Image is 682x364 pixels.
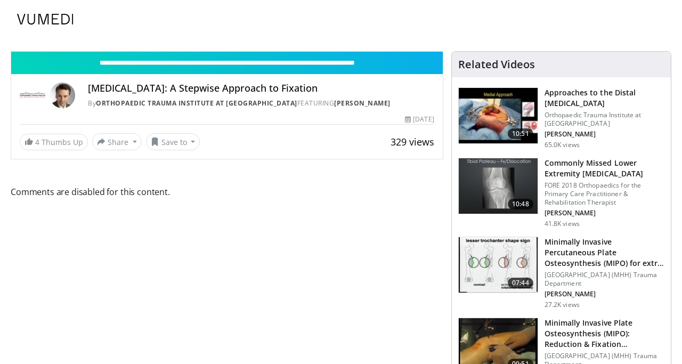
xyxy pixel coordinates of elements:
[545,158,664,179] h3: Commonly Missed Lower Extremity [MEDICAL_DATA]
[545,130,664,139] p: Amir Matityahu
[459,237,538,293] img: fylOjp5pkC-GA4Zn4xMDoxOjBrO-I4W8_9.150x105_q85_crop-smart_upscale.jpg
[459,88,538,143] img: d5ySKFN8UhyXrjO34xMDoxOjBrO-I4W8_9.150x105_q85_crop-smart_upscale.jpg
[146,133,200,150] button: Save to
[88,83,434,94] h4: [MEDICAL_DATA]: A Stepwise Approach to Fixation
[17,14,74,25] img: VuMedi Logo
[545,220,580,228] p: 41.8K views
[11,185,443,199] span: Comments are disabled for this content.
[545,318,664,350] h3: Minimally Invasive Plate Osteosynthesis (MIPO): Reduction & Fixation Technique for a supra-diacon...
[20,134,88,150] a: 4 Thumbs Up
[92,133,142,150] button: Share
[405,115,434,124] div: [DATE]
[508,199,533,209] span: 10:48
[545,141,580,149] p: 65.0K views
[50,83,75,108] img: Avatar
[334,99,391,108] a: [PERSON_NAME]
[96,99,297,108] a: Orthopaedic Trauma Institute at [GEOGRAPHIC_DATA]
[458,158,664,228] a: 10:48 Commonly Missed Lower Extremity [MEDICAL_DATA] FORE 2018 Orthopaedics for the Primary Care ...
[508,278,533,288] span: 07:44
[458,87,664,149] a: 10:51 Approaches to the Distal [MEDICAL_DATA] Orthopaedic Trauma Institute at [GEOGRAPHIC_DATA] [...
[459,158,538,214] img: 4aa379b6-386c-4fb5-93ee-de5617843a87.150x105_q85_crop-smart_upscale.jpg
[545,209,664,217] p: Benjamin Maxson
[545,271,664,288] p: [GEOGRAPHIC_DATA] (MHH) Trauma Department
[20,83,45,108] img: Orthopaedic Trauma Institute at UCSF
[35,137,39,147] span: 4
[391,135,434,148] span: 329 views
[545,111,664,128] p: Orthopaedic Trauma Institute at [GEOGRAPHIC_DATA]
[88,99,434,108] div: By FEATURING
[545,87,664,109] h3: Approaches to the Distal [MEDICAL_DATA]
[458,58,535,71] h4: Related Videos
[545,290,664,298] p: Christian Krettek
[545,301,580,309] p: 27.2K views
[458,237,664,309] a: 07:44 Minimally Invasive Percutaneous Plate Osteosynthesis (MIPO) for extr… [GEOGRAPHIC_DATA] (MH...
[508,128,533,139] span: 10:51
[545,237,664,269] h3: Minimally Invasive Percutaneous Plate Osteosynthesis (MIPO) for extra-articular Distal Femoral Fr...
[545,181,664,207] p: FORE 2018 Orthopaedics for the Primary Care Practitioner & Rehabilitation Therapist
